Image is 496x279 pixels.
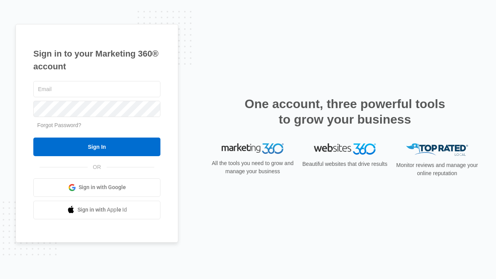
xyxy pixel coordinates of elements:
[33,138,160,156] input: Sign In
[394,161,480,177] p: Monitor reviews and manage your online reputation
[33,47,160,73] h1: Sign in to your Marketing 360® account
[222,143,284,154] img: Marketing 360
[301,160,388,168] p: Beautiful websites that drive results
[209,159,296,176] p: All the tools you need to grow and manage your business
[33,81,160,97] input: Email
[314,143,376,155] img: Websites 360
[33,178,160,197] a: Sign in with Google
[242,96,448,127] h2: One account, three powerful tools to grow your business
[79,183,126,191] span: Sign in with Google
[88,163,107,171] span: OR
[406,143,468,156] img: Top Rated Local
[37,122,81,128] a: Forgot Password?
[33,201,160,219] a: Sign in with Apple Id
[77,206,127,214] span: Sign in with Apple Id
